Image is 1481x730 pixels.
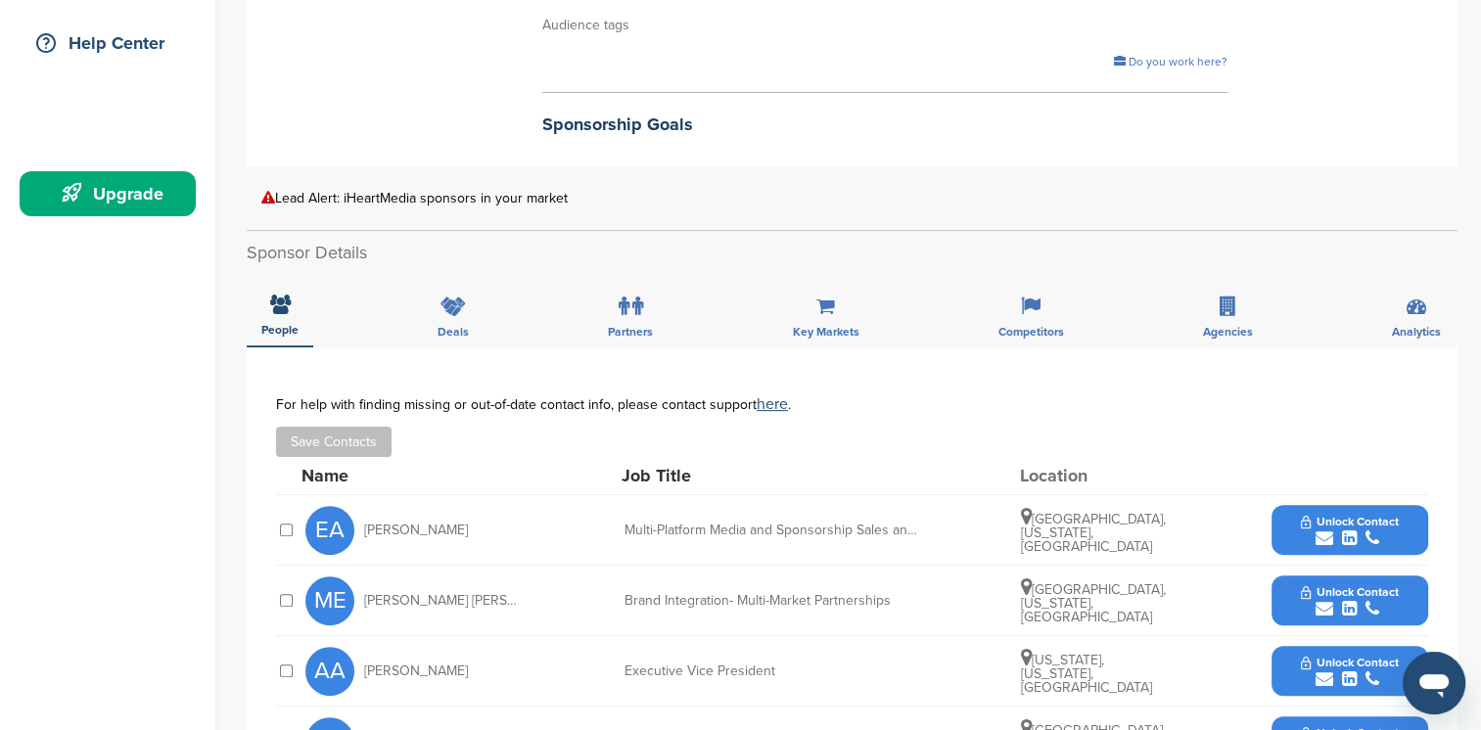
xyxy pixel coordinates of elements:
span: Key Markets [792,326,858,338]
div: Executive Vice President [625,664,918,678]
span: [PERSON_NAME] [364,524,468,537]
span: AA [305,647,354,696]
span: Partners [608,326,653,338]
a: Do you work here? [1114,55,1227,68]
iframe: Button to launch messaging window [1403,652,1465,714]
div: Name [301,467,517,484]
span: Unlock Contact [1301,656,1398,669]
span: People [261,324,299,336]
button: Unlock Contact [1277,571,1421,630]
span: ME [305,576,354,625]
div: Upgrade [29,176,196,211]
div: For help with finding missing or out-of-date contact info, please contact support . [276,396,1428,412]
span: Deals [438,326,469,338]
button: Unlock Contact [1277,642,1421,701]
span: Competitors [998,326,1064,338]
span: Analytics [1392,326,1441,338]
span: Do you work here? [1129,55,1227,68]
span: [GEOGRAPHIC_DATA], [US_STATE], [GEOGRAPHIC_DATA] [1021,511,1166,555]
div: Help Center [29,25,196,61]
h2: Sponsorship Goals [542,112,1227,138]
button: Save Contacts [276,427,392,457]
h2: Sponsor Details [247,240,1458,266]
span: Unlock Contact [1301,515,1398,528]
span: [PERSON_NAME] [364,664,468,678]
a: here [757,394,788,414]
span: Agencies [1203,326,1253,338]
div: Audience tags [542,15,1227,36]
div: Job Title [622,467,915,484]
a: Upgrade [20,171,196,216]
div: Lead Alert: iHeartMedia sponsors in your market [261,191,1443,205]
span: [US_STATE], [US_STATE], [GEOGRAPHIC_DATA] [1021,652,1152,696]
div: Multi-Platform Media and Sponsorship Sales and Account Management [625,524,918,537]
div: Brand Integration- Multi-Market Partnerships [625,594,918,608]
button: Unlock Contact [1277,501,1421,560]
span: Unlock Contact [1301,585,1398,599]
span: [GEOGRAPHIC_DATA], [US_STATE], [GEOGRAPHIC_DATA] [1021,581,1166,625]
div: Location [1020,467,1167,484]
span: [PERSON_NAME] [PERSON_NAME] [364,594,521,608]
span: EA [305,506,354,555]
a: Help Center [20,21,196,66]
